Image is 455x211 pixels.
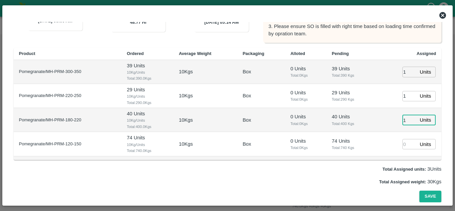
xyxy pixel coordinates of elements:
span: 10 Kg/Units [127,142,168,148]
p: Box [242,92,251,99]
span: Total: 290 Kgs [332,96,370,102]
button: Save [419,191,441,202]
span: Total: 740.0 Kgs [127,148,168,154]
input: 0 [402,91,417,101]
span: Total: 390.0 Kgs [127,75,168,81]
span: 10 Kg/Units [127,93,168,99]
p: 3 Units [382,165,441,173]
p: 10 Kgs [179,92,193,99]
b: Pending [332,51,349,56]
label: Total Assigned units: [382,167,426,172]
p: 74 Units [127,134,168,141]
input: 0 [402,67,417,77]
b: Ordered [127,51,144,56]
td: Pomegranate/MH-PRM-120-150 [14,132,122,156]
td: Pomegranate/MH-PRM-220-250 [14,84,122,108]
p: Box [242,68,251,75]
b: Product [19,51,35,56]
p: 10 Kgs [179,68,193,75]
p: Box [242,140,251,148]
span: Total: 740 Kgs [332,145,370,151]
p: 39 Units [332,65,370,72]
td: Pomegranate/MH-PRM-180-220 [14,108,122,132]
span: Total: 0 Kgs [290,72,321,78]
p: 0 Units [290,89,321,96]
b: Alloted [290,51,305,56]
span: 10 Kg/Units [127,117,168,123]
span: 10 Kg/Units [127,69,168,75]
span: Total: 0 Kgs [290,121,321,127]
td: Pomegranate/MH-PRM-300-350 [14,60,122,84]
p: 21 Units [127,158,168,166]
p: 29 Units [332,89,370,96]
p: 3. Please ensure SO is filled with right time based on loading time confirmed by opration team. [268,23,436,38]
p: 0 Units [290,65,321,72]
b: Average Weight [179,51,212,56]
span: Total: 0 Kgs [290,96,321,102]
p: 39 Units [127,62,168,69]
p: Units [420,116,431,124]
p: 10 Kgs [179,140,193,148]
td: Pomegranate/MH-PRM-100-120 [14,156,122,180]
p: Box [242,116,251,124]
p: 30 Kgs [379,178,441,185]
input: 0 [402,139,417,149]
p: 10 Kgs [179,116,193,124]
span: Total: 400 Kgs [332,121,370,127]
input: 0 [402,115,417,125]
b: Packaging [242,51,264,56]
span: Total: 290.0 Kgs [127,100,168,106]
b: Assigned [417,51,436,56]
p: Units [420,141,431,148]
p: 29 Units [127,86,168,93]
p: 0 Units [290,137,321,145]
span: Total: 400.0 Kgs [127,124,168,130]
p: 0 Units [290,113,321,120]
label: Total Assigned weight: [379,179,426,184]
p: Units [420,68,431,76]
span: Total: 390 Kgs [332,72,370,78]
p: 40 Units [332,113,370,120]
p: Units [420,92,431,100]
p: 40 Units [127,110,168,117]
p: 74 Units [332,137,370,145]
span: Total: 0 Kgs [290,145,321,151]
